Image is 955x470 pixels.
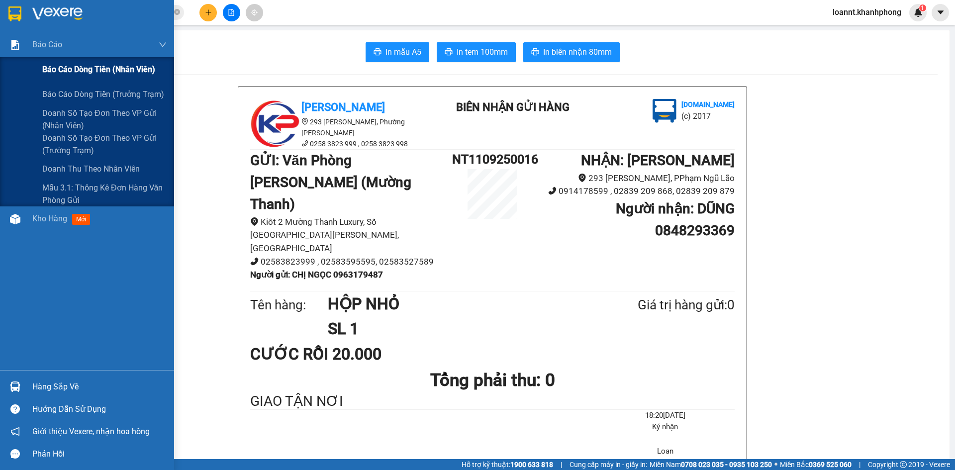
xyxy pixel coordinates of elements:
[681,461,772,469] strong: 0708 023 035 - 0935 103 250
[681,100,735,108] b: [DOMAIN_NAME]
[42,182,167,206] span: Mẫu 3.1: Thống kê đơn hàng văn phòng gửi
[10,449,20,459] span: message
[42,107,167,132] span: Doanh số tạo đơn theo VP gửi (nhân viên)
[72,214,90,225] span: mới
[246,4,263,21] button: aim
[596,446,735,458] li: Loan
[919,4,926,11] sup: 1
[199,4,217,21] button: plus
[548,187,557,195] span: phone
[250,116,429,138] li: 293 [PERSON_NAME], Phường [PERSON_NAME]
[10,40,20,50] img: solution-icon
[223,4,240,21] button: file-add
[84,47,137,60] li: (c) 2017
[809,461,852,469] strong: 0369 525 060
[301,101,385,113] b: [PERSON_NAME]
[64,14,95,79] b: BIÊN NHẬN GỬI HÀNG
[250,152,411,212] b: GỬI : Văn Phòng [PERSON_NAME] (Mường Thanh)
[228,9,235,16] span: file-add
[250,295,328,315] div: Tên hàng:
[653,99,676,123] img: logo.jpg
[523,42,620,62] button: printerIn biên nhận 80mm
[366,42,429,62] button: printerIn mẫu A5
[32,214,67,223] span: Kho hàng
[8,6,21,21] img: logo-vxr
[452,150,533,169] h1: NT1109250016
[780,459,852,470] span: Miền Bắc
[32,447,167,462] div: Phản hồi
[10,381,20,392] img: warehouse-icon
[510,461,553,469] strong: 1900 633 818
[932,4,949,21] button: caret-down
[681,110,735,122] li: (c) 2017
[250,367,735,394] h1: Tổng phải thu: 0
[596,410,735,422] li: 18:20[DATE]
[578,174,586,182] span: environment
[301,118,308,125] span: environment
[543,46,612,58] span: In biên nhận 80mm
[581,152,735,169] b: NHẬN : [PERSON_NAME]
[859,459,860,470] span: |
[42,132,167,157] span: Doanh số tạo đơn theo VP gửi (trưởng trạm)
[42,163,140,175] span: Doanh thu theo nhân viên
[328,316,589,341] h1: SL 1
[174,9,180,15] span: close-circle
[385,46,421,58] span: In mẫu A5
[437,42,516,62] button: printerIn tem 100mm
[10,404,20,414] span: question-circle
[250,138,429,149] li: 0258 3823 999 , 0258 3823 998
[84,38,137,46] b: [DOMAIN_NAME]
[616,200,735,239] b: Người nhận : DŨNG 0848293369
[533,172,735,185] li: 293 [PERSON_NAME], PPhạm Ngũ Lão
[914,8,923,17] img: icon-new-feature
[533,185,735,198] li: 0914178599 , 02839 209 868, 02839 209 879
[328,291,589,316] h1: HỘP NHỎ
[32,425,150,438] span: Giới thiệu Vexere, nhận hoa hồng
[12,12,62,62] img: logo.jpg
[42,63,155,76] span: Báo cáo dòng tiền (nhân viên)
[250,342,410,367] div: CƯỚC RỒI 20.000
[10,214,20,224] img: warehouse-icon
[936,8,945,17] span: caret-down
[250,215,452,255] li: Kiôt 2 Mường Thanh Luxury, Số [GEOGRAPHIC_DATA][PERSON_NAME], [GEOGRAPHIC_DATA]
[301,140,308,147] span: phone
[921,4,924,11] span: 1
[570,459,647,470] span: Cung cấp máy in - giấy in:
[900,461,907,468] span: copyright
[774,463,777,467] span: ⚪️
[250,99,300,149] img: logo.jpg
[174,8,180,17] span: close-circle
[457,46,508,58] span: In tem 100mm
[650,459,772,470] span: Miền Nam
[42,88,164,100] span: Báo cáo dòng tiền (trưởng trạm)
[32,402,167,417] div: Hướng dẫn sử dụng
[596,421,735,433] li: Ký nhận
[108,12,132,36] img: logo.jpg
[531,48,539,57] span: printer
[250,257,259,266] span: phone
[250,217,259,226] span: environment
[32,38,62,51] span: Báo cáo
[561,459,562,470] span: |
[250,270,383,280] b: Người gửi : CHỊ NGỌC 0963179487
[205,9,212,16] span: plus
[445,48,453,57] span: printer
[10,427,20,436] span: notification
[32,379,167,394] div: Hàng sắp về
[456,101,570,113] b: BIÊN NHẬN GỬI HÀNG
[825,6,909,18] span: loannt.khanhphong
[159,41,167,49] span: down
[462,459,553,470] span: Hỗ trợ kỹ thuật:
[251,9,258,16] span: aim
[250,394,735,409] div: GIAO TẬN NƠI
[589,295,735,315] div: Giá trị hàng gửi: 0
[12,64,56,111] b: [PERSON_NAME]
[250,255,452,269] li: 02583823999 , 02583595595, 02583527589
[374,48,382,57] span: printer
